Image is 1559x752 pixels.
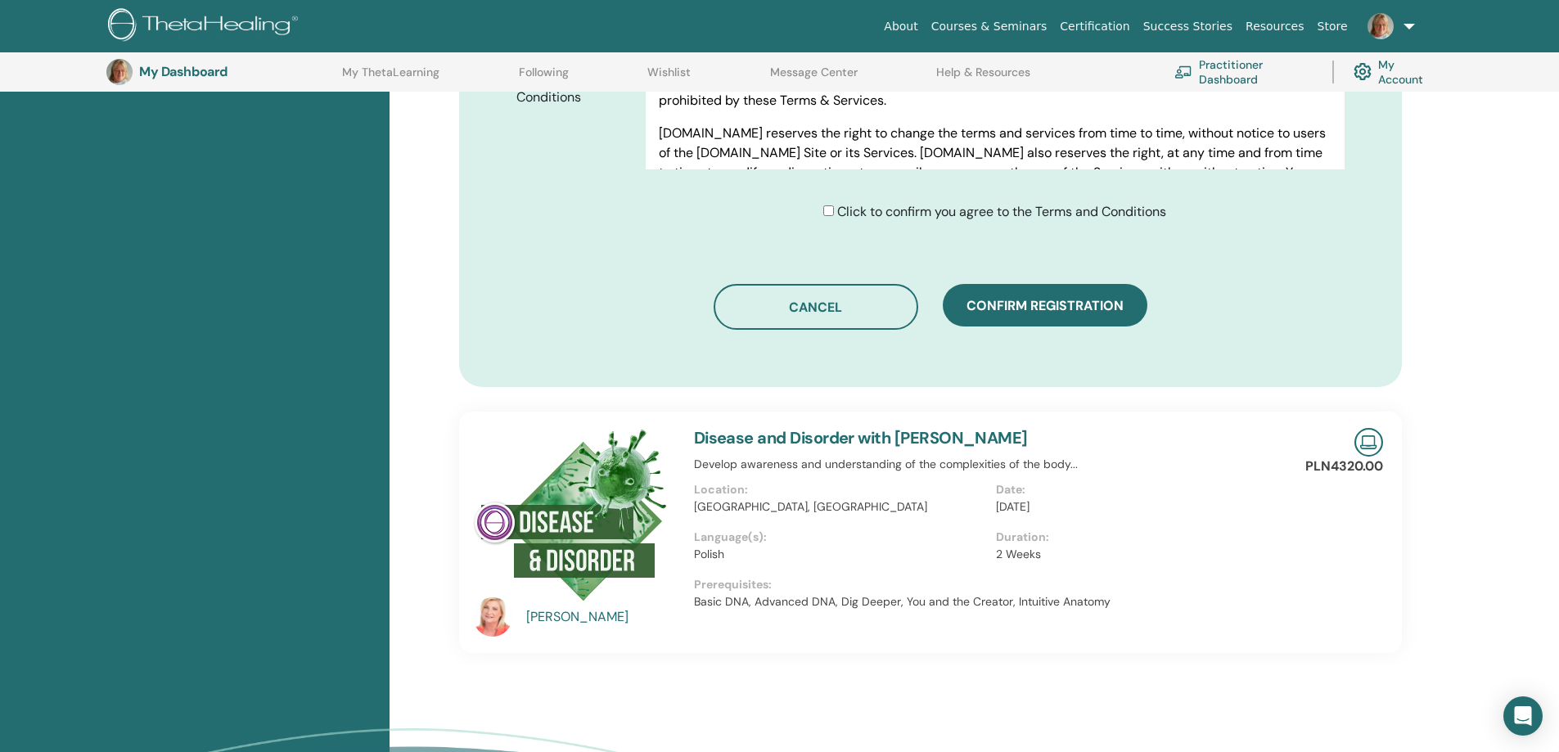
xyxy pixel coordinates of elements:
[139,64,303,79] h3: My Dashboard
[694,576,1298,593] p: Prerequisites:
[694,427,1028,448] a: Disease and Disorder with [PERSON_NAME]
[694,546,986,563] p: Polish
[996,546,1288,563] p: 2 Weeks
[1503,696,1543,736] div: Open Intercom Messenger
[694,481,986,498] p: Location:
[1354,428,1383,457] img: Live Online Seminar
[925,11,1054,42] a: Courses & Seminars
[1053,11,1136,42] a: Certification
[694,456,1298,473] p: Develop awareness and understanding of the complexities of the body...
[1354,54,1436,90] a: My Account
[1137,11,1239,42] a: Success Stories
[1239,11,1311,42] a: Resources
[694,593,1298,610] p: Basic DNA, Advanced DNA, Dig Deeper, You and the Creator, Intuitive Anatomy
[694,529,986,546] p: Language(s):
[694,498,986,516] p: [GEOGRAPHIC_DATA], [GEOGRAPHIC_DATA]
[1368,13,1394,39] img: default.jpg
[789,299,842,316] span: Cancel
[877,11,924,42] a: About
[1305,457,1383,476] p: PLN4320.00
[526,607,678,627] a: [PERSON_NAME]
[1311,11,1354,42] a: Store
[966,297,1124,314] span: Confirm registration
[342,65,439,92] a: My ThetaLearning
[473,597,512,637] img: default.jpg
[1174,65,1192,79] img: chalkboard-teacher.svg
[996,498,1288,516] p: [DATE]
[473,428,669,602] img: Disease and Disorder
[108,8,304,45] img: logo.png
[659,124,1331,241] p: [DOMAIN_NAME] reserves the right to change the terms and services from time to time, without noti...
[837,203,1166,220] span: Click to confirm you agree to the Terms and Conditions
[943,284,1147,326] button: Confirm registration
[647,65,691,92] a: Wishlist
[1354,59,1372,84] img: cog.svg
[106,59,133,85] img: default.jpg
[936,65,1030,92] a: Help & Resources
[714,284,918,330] button: Cancel
[996,481,1288,498] p: Date:
[996,529,1288,546] p: Duration:
[519,65,569,92] a: Following
[770,65,858,92] a: Message Center
[1174,54,1313,90] a: Practitioner Dashboard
